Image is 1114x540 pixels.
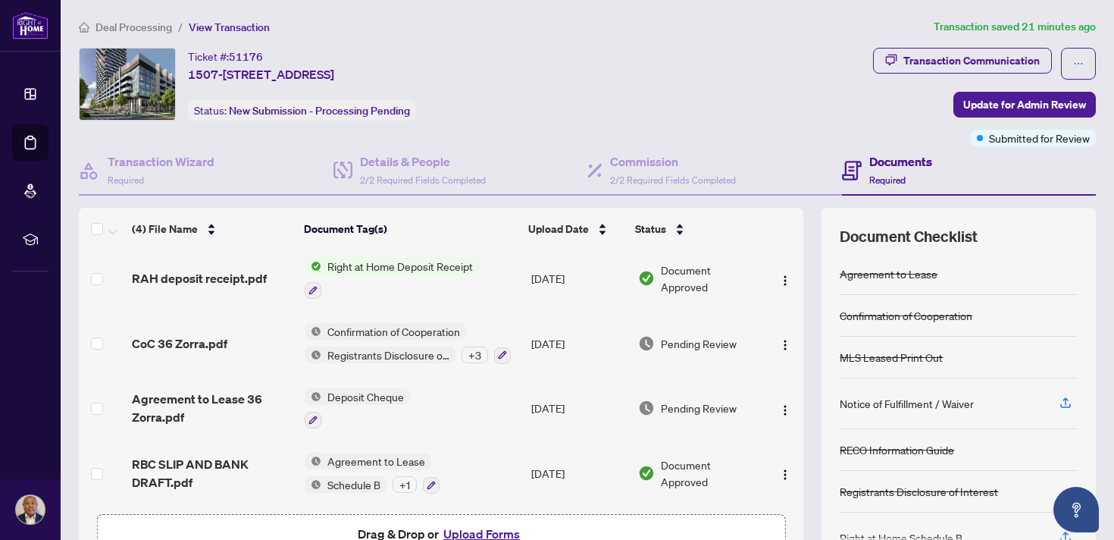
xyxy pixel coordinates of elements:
[840,265,937,282] div: Agreement to Lease
[79,22,89,33] span: home
[462,347,488,363] div: + 3
[661,335,737,352] span: Pending Review
[525,376,632,441] td: [DATE]
[953,92,1096,118] button: Update for Admin Review
[869,174,906,186] span: Required
[638,465,655,482] img: Document Status
[629,208,762,250] th: Status
[80,49,175,120] img: IMG-W12355075_1.jpg
[305,453,321,469] img: Status Icon
[528,221,589,237] span: Upload Date
[321,347,455,363] span: Registrants Disclosure of Interest
[360,152,486,171] h4: Details & People
[108,152,214,171] h4: Transaction Wizard
[525,311,632,376] td: [DATE]
[188,65,334,83] span: 1507-[STREET_ADDRESS]
[525,246,632,311] td: [DATE]
[773,461,797,485] button: Logo
[840,349,943,366] div: MLS Leased Print Out
[305,388,410,429] button: Status IconDeposit Cheque
[132,269,267,287] span: RAH deposit receipt.pdf
[934,18,1096,36] article: Transaction saved 21 minutes ago
[229,50,263,64] span: 51176
[305,347,321,363] img: Status Icon
[305,258,321,275] img: Status Icon
[321,476,386,493] span: Schedule B
[638,400,655,416] img: Document Status
[126,208,298,250] th: (4) File Name
[869,152,932,171] h4: Documents
[321,453,431,469] span: Agreement to Lease
[840,395,974,412] div: Notice of Fulfillment / Waiver
[873,48,1052,74] button: Transaction Communication
[95,20,172,34] span: Deal Processing
[840,307,972,324] div: Confirmation of Cooperation
[108,174,144,186] span: Required
[1073,58,1084,69] span: ellipsis
[963,93,1086,117] span: Update for Admin Review
[773,266,797,290] button: Logo
[16,495,45,524] img: Profile Icon
[305,453,440,494] button: Status IconAgreement to LeaseStatus IconSchedule B+1
[178,18,183,36] li: /
[12,11,49,39] img: logo
[305,323,321,340] img: Status Icon
[132,455,293,491] span: RBC SLIP AND BANK DRAFT.pdf
[321,258,479,275] span: Right at Home Deposit Receipt
[305,258,479,299] button: Status IconRight at Home Deposit Receipt
[773,396,797,420] button: Logo
[360,174,486,186] span: 2/2 Required Fields Completed
[132,221,198,237] span: (4) File Name
[522,208,628,250] th: Upload Date
[305,388,321,405] img: Status Icon
[298,208,522,250] th: Document Tag(s)
[773,331,797,356] button: Logo
[638,270,655,287] img: Document Status
[321,388,410,405] span: Deposit Cheque
[188,48,263,65] div: Ticket #:
[779,275,791,287] img: Logo
[132,334,227,353] span: CoC 36 Zorra.pdf
[779,404,791,416] img: Logo
[661,457,759,490] span: Document Approved
[989,130,1090,146] span: Submitted for Review
[610,152,736,171] h4: Commission
[610,174,736,186] span: 2/2 Required Fields Completed
[840,226,978,247] span: Document Checklist
[661,400,737,416] span: Pending Review
[1053,487,1099,532] button: Open asap
[638,335,655,352] img: Document Status
[840,441,954,458] div: RECO Information Guide
[393,476,417,493] div: + 1
[661,262,759,295] span: Document Approved
[525,441,632,506] td: [DATE]
[779,469,791,481] img: Logo
[229,104,410,118] span: New Submission - Processing Pending
[779,339,791,351] img: Logo
[189,20,270,34] span: View Transaction
[903,49,1040,73] div: Transaction Communication
[132,390,293,426] span: Agreement to Lease 36 Zorra.pdf
[635,221,666,237] span: Status
[188,100,416,121] div: Status:
[321,323,466,340] span: Confirmation of Cooperation
[305,476,321,493] img: Status Icon
[305,323,511,364] button: Status IconConfirmation of CooperationStatus IconRegistrants Disclosure of Interest+3
[840,483,998,500] div: Registrants Disclosure of Interest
